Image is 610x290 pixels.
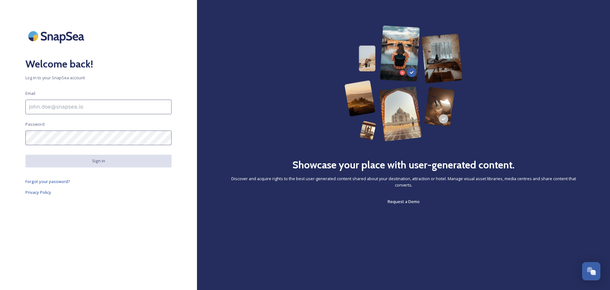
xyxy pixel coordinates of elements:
[388,198,420,205] a: Request a Demo
[25,155,172,167] button: Sign in
[582,262,600,280] button: Open Chat
[25,56,172,72] h2: Welcome back!
[222,176,585,188] span: Discover and acquire rights to the best user-generated content shared about your destination, att...
[25,90,35,96] span: Email
[25,188,172,196] a: Privacy Policy
[25,75,172,81] span: Log in to your SnapSea account
[388,199,420,204] span: Request a Demo
[25,25,89,47] img: SnapSea Logo
[25,189,51,195] span: Privacy Policy
[25,121,44,127] span: Password
[25,179,70,184] span: Forgot your password?
[25,178,172,185] a: Forgot your password?
[344,25,463,141] img: 63b42ca75bacad526042e722_Group%20154-p-800.png
[292,157,515,173] h2: Showcase your place with user-generated content.
[25,100,172,114] input: john.doe@snapsea.io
